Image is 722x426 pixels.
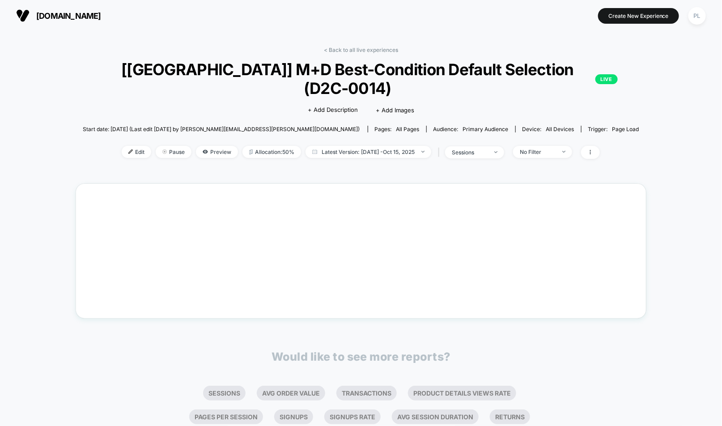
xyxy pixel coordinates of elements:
span: all devices [546,126,574,132]
img: end [421,151,425,153]
span: Edit [122,146,151,158]
img: rebalance [249,149,253,154]
div: sessions [452,149,488,156]
p: Would like to see more reports? [272,350,450,363]
span: + Add Description [308,106,358,115]
div: PL [688,7,706,25]
li: Avg Session Duration [392,409,479,424]
img: end [162,149,167,154]
span: [[GEOGRAPHIC_DATA]] M+D Best-Condition Default Selection (D2C-0014) [104,60,618,98]
img: end [562,151,565,153]
span: Pause [156,146,191,158]
img: Visually logo [16,9,30,22]
button: Create New Experience [598,8,679,24]
span: Allocation: 50% [242,146,301,158]
span: + Add Images [376,106,414,114]
button: PL [686,7,709,25]
a: < Back to all live experiences [324,47,398,53]
div: Trigger: [588,126,639,132]
li: Returns [490,409,530,424]
li: Signups [274,409,313,424]
span: [DOMAIN_NAME] [36,11,101,21]
li: Product Details Views Rate [408,386,516,400]
p: LIVE [595,74,618,84]
div: Pages: [375,126,420,132]
button: [DOMAIN_NAME] [13,9,104,23]
li: Avg Order Value [257,386,325,400]
span: Preview [196,146,238,158]
span: Primary Audience [463,126,509,132]
img: calendar [312,149,317,154]
div: Audience: [433,126,509,132]
span: Start date: [DATE] (Last edit [DATE] by [PERSON_NAME][EMAIL_ADDRESS][PERSON_NAME][DOMAIN_NAME]) [83,126,360,132]
img: end [494,151,497,153]
li: Signups Rate [324,409,381,424]
span: | [436,146,445,159]
span: all pages [396,126,420,132]
li: Sessions [203,386,246,400]
span: Latest Version: [DATE] - Oct 15, 2025 [306,146,431,158]
span: Page Load [612,126,639,132]
li: Transactions [336,386,397,400]
span: Device: [515,126,581,132]
img: edit [128,149,133,154]
li: Pages Per Session [189,409,263,424]
div: No Filter [520,149,556,155]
